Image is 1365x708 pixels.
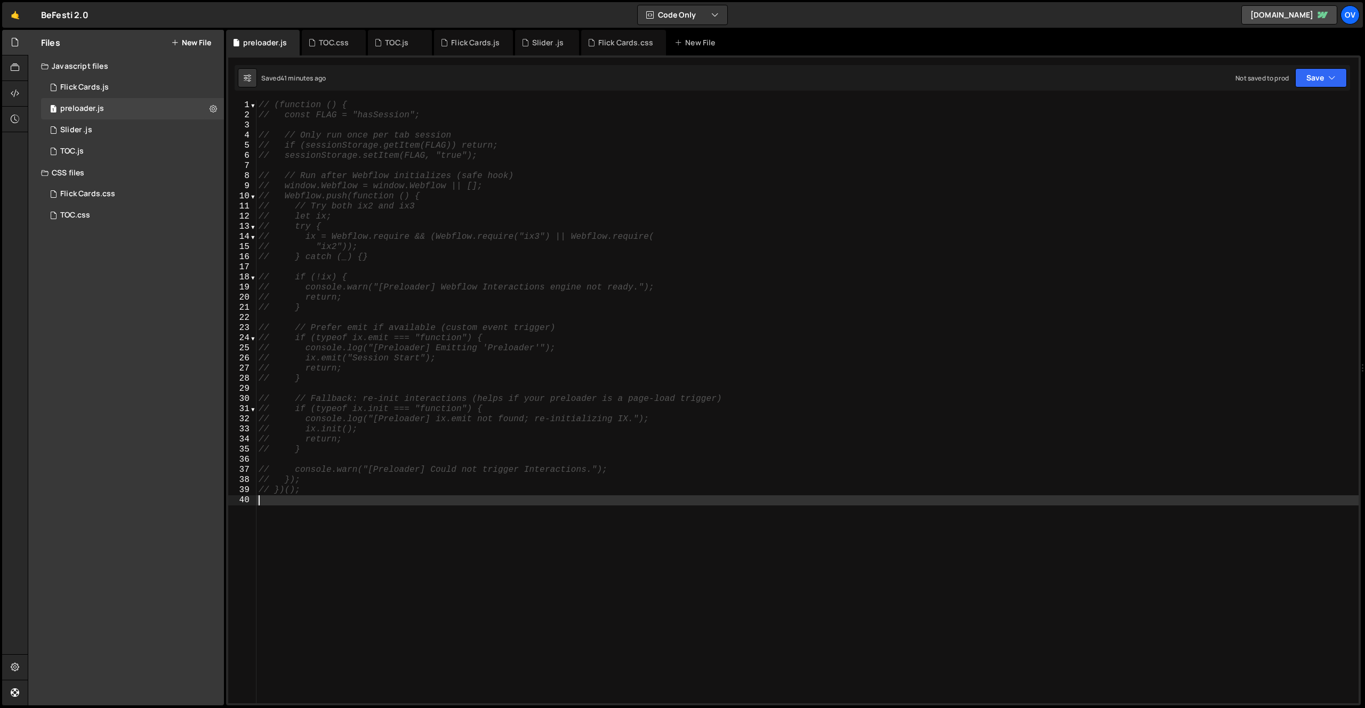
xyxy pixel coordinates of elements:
div: TOC.js [60,147,84,156]
div: 34 [228,435,256,445]
div: Flick Cards.js [451,37,500,48]
div: 37 [228,465,256,475]
div: 16 [228,252,256,262]
div: BeFesti 2.0 [41,9,89,21]
div: Slider .js [60,125,92,135]
div: Saved [261,74,326,83]
button: Code Only [638,5,727,25]
div: 41 minutes ago [280,74,326,83]
div: 30 [228,394,256,404]
div: Flick Cards.css [598,37,653,48]
div: 7 [228,161,256,171]
div: 10 [228,191,256,202]
div: 22 [228,313,256,323]
div: TOC.css [319,37,349,48]
div: 26 [228,353,256,364]
button: New File [171,38,211,47]
a: 🤙 [2,2,28,28]
div: 31 [228,404,256,414]
div: 29 [228,384,256,394]
div: Flick Cards.js [60,83,109,92]
div: 5 [228,141,256,151]
div: CSS files [28,162,224,183]
div: 36 [228,455,256,465]
div: 6 [228,151,256,161]
div: 18 [228,272,256,283]
div: preloader.js [60,104,104,114]
div: 16566/45026.css [41,183,224,205]
div: 19 [228,283,256,293]
div: 33 [228,424,256,435]
div: 20 [228,293,256,303]
div: 11 [228,202,256,212]
div: 25 [228,343,256,353]
div: Flick Cards.css [60,189,115,199]
div: 3 [228,120,256,131]
div: 16566/45028.js [41,119,224,141]
a: [DOMAIN_NAME] [1241,5,1337,25]
div: 27 [228,364,256,374]
div: Not saved to prod [1235,74,1289,83]
a: Ov [1340,5,1360,25]
div: 1 [228,100,256,110]
div: 38 [228,475,256,485]
div: 35 [228,445,256,455]
div: 21 [228,303,256,313]
div: Javascript files [28,55,224,77]
div: preloader.js [243,37,287,48]
div: 28 [228,374,256,384]
div: 4 [228,131,256,141]
div: Slider .js [532,37,564,48]
div: 40 [228,495,256,505]
div: 12 [228,212,256,222]
h2: Files [41,37,60,49]
div: 32 [228,414,256,424]
div: TOC.js [385,37,408,48]
div: 9 [228,181,256,191]
div: 15 [228,242,256,252]
button: Save [1295,68,1347,87]
span: 1 [50,106,57,114]
div: 16566/45070.js [41,141,224,162]
div: 17 [228,262,256,272]
div: 23 [228,323,256,333]
div: 13 [228,222,256,232]
div: 24 [228,333,256,343]
div: 2 [228,110,256,120]
div: 16566/45090.js [41,98,224,119]
div: 39 [228,485,256,495]
div: 14 [228,232,256,242]
div: New File [675,37,719,48]
div: 16566/45025.js [41,77,224,98]
div: 8 [228,171,256,181]
div: 16566/45072.css [41,205,224,226]
div: TOC.css [60,211,90,220]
